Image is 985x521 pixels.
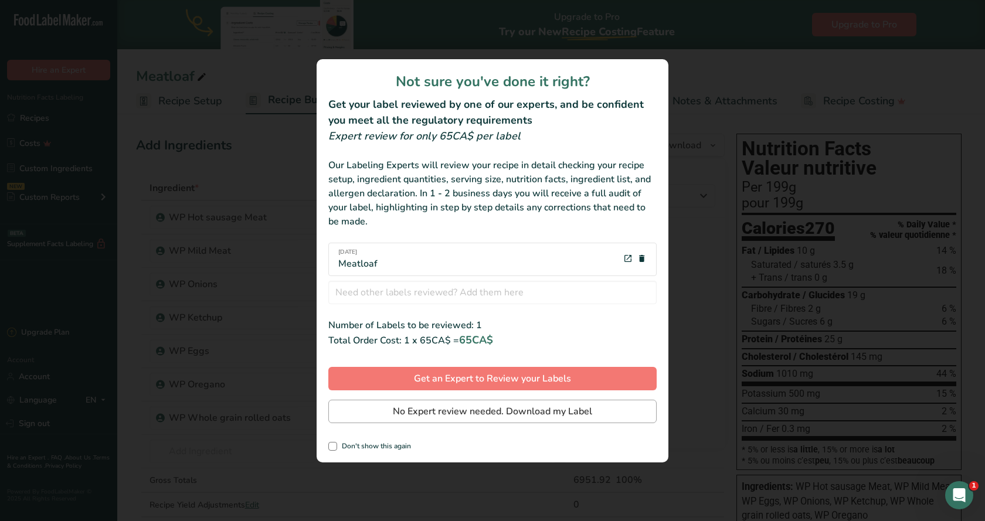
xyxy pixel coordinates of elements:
div: Our Labeling Experts will review your recipe in detail checking your recipe setup, ingredient qua... [328,158,657,229]
span: [DATE] [338,248,378,257]
button: No Expert review needed. Download my Label [328,400,657,423]
div: Total Order Cost: 1 x 65CA$ = [328,332,657,348]
span: Don't show this again [337,442,411,451]
input: Need other labels reviewed? Add them here [328,281,657,304]
span: 65CA$ [459,333,493,347]
button: Get an Expert to Review your Labels [328,367,657,390]
span: No Expert review needed. Download my Label [393,404,592,418]
iframe: Intercom live chat [945,481,973,509]
h1: Not sure you've done it right? [328,71,657,92]
div: Number of Labels to be reviewed: 1 [328,318,657,332]
div: Meatloaf [338,248,378,271]
span: 1 [969,481,979,491]
span: Get an Expert to Review your Labels [414,372,571,386]
h2: Get your label reviewed by one of our experts, and be confident you meet all the regulatory requi... [328,97,657,128]
div: Expert review for only 65CA$ per label [328,128,657,144]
